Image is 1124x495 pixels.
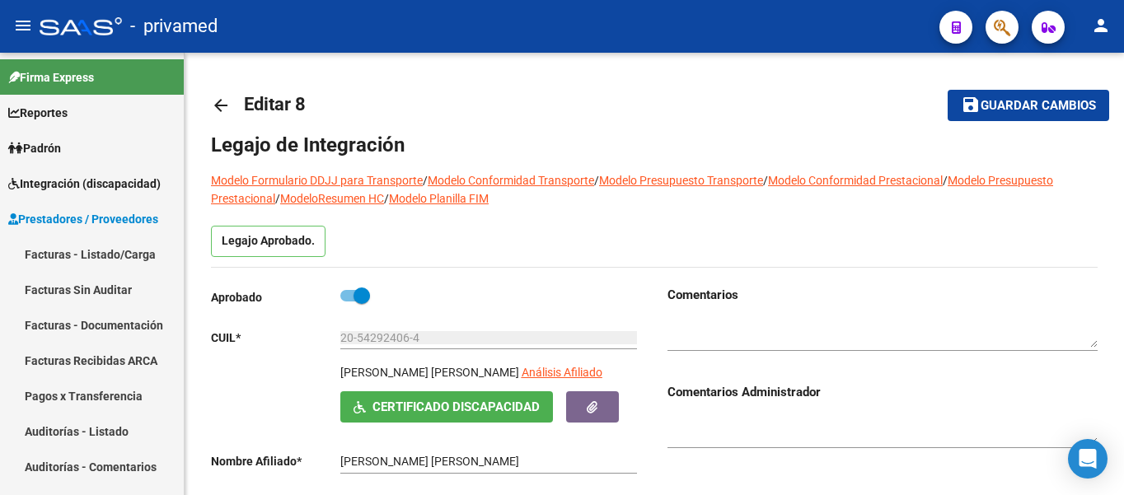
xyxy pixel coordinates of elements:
p: CUIL [211,329,340,347]
span: Análisis Afiliado [522,366,602,379]
a: ModeloResumen HC [280,192,384,205]
span: Certificado Discapacidad [372,400,540,415]
h1: Legajo de Integración [211,132,1098,158]
mat-icon: arrow_back [211,96,231,115]
span: Guardar cambios [981,99,1096,114]
a: Modelo Conformidad Transporte [428,174,594,187]
mat-icon: save [961,95,981,114]
a: Modelo Conformidad Prestacional [768,174,943,187]
div: Open Intercom Messenger [1068,439,1108,479]
span: Padrón [8,139,61,157]
span: Firma Express [8,68,94,86]
p: Nombre Afiliado [211,452,340,470]
a: Modelo Planilla FIM [389,192,489,205]
button: Guardar cambios [948,90,1109,120]
a: Modelo Formulario DDJJ para Transporte [211,174,423,187]
mat-icon: person [1091,16,1111,35]
h3: Comentarios Administrador [667,383,1098,401]
span: Prestadores / Proveedores [8,210,158,228]
span: Editar 8 [244,94,306,114]
h3: Comentarios [667,286,1098,304]
p: Aprobado [211,288,340,306]
p: [PERSON_NAME] [PERSON_NAME] [340,363,519,381]
a: Modelo Presupuesto Transporte [599,174,763,187]
span: Integración (discapacidad) [8,175,161,193]
span: Reportes [8,104,68,122]
mat-icon: menu [13,16,33,35]
p: Legajo Aprobado. [211,226,325,257]
span: - privamed [130,8,218,44]
button: Certificado Discapacidad [340,391,553,422]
